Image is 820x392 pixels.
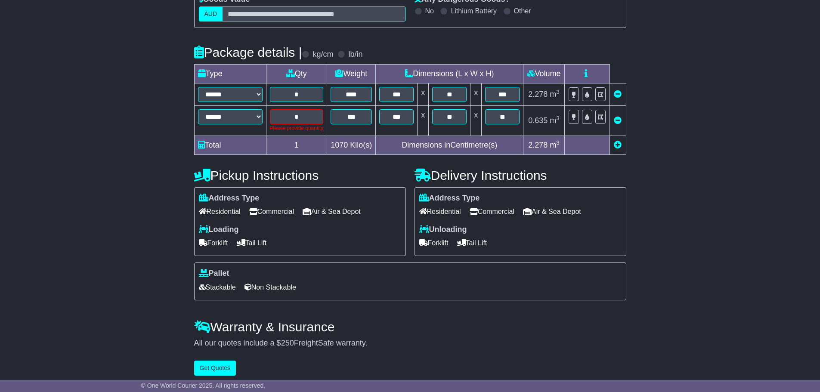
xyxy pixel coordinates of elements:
[528,116,548,125] span: 0.635
[457,236,487,250] span: Tail Lift
[419,205,461,218] span: Residential
[419,225,467,235] label: Unloading
[550,116,560,125] span: m
[514,7,531,15] label: Other
[419,236,449,250] span: Forklift
[418,83,429,105] td: x
[470,83,482,105] td: x
[194,168,406,182] h4: Pickup Instructions
[523,64,564,83] td: Volume
[556,139,560,146] sup: 3
[550,141,560,149] span: m
[194,320,626,334] h4: Warranty & Insurance
[266,136,327,154] td: 1
[425,7,434,15] label: No
[523,205,581,218] span: Air & Sea Depot
[199,269,229,278] label: Pallet
[550,90,560,99] span: m
[327,136,376,154] td: Kilo(s)
[470,105,482,136] td: x
[614,116,622,125] a: Remove this item
[194,136,266,154] td: Total
[470,205,514,218] span: Commercial
[270,124,324,132] div: Please provide quantity
[199,205,241,218] span: Residential
[376,64,523,83] td: Dimensions (L x W x H)
[418,105,429,136] td: x
[244,281,296,294] span: Non Stackable
[419,194,480,203] label: Address Type
[556,115,560,121] sup: 3
[327,64,376,83] td: Weight
[303,205,361,218] span: Air & Sea Depot
[194,361,236,376] button: Get Quotes
[266,64,327,83] td: Qty
[199,236,228,250] span: Forklift
[614,90,622,99] a: Remove this item
[141,382,266,389] span: © One World Courier 2025. All rights reserved.
[194,339,626,348] div: All our quotes include a $ FreightSafe warranty.
[313,50,333,59] label: kg/cm
[376,136,523,154] td: Dimensions in Centimetre(s)
[194,45,302,59] h4: Package details |
[281,339,294,347] span: 250
[451,7,497,15] label: Lithium Battery
[528,90,548,99] span: 2.278
[237,236,267,250] span: Tail Lift
[415,168,626,182] h4: Delivery Instructions
[556,89,560,95] sup: 3
[199,281,236,294] span: Stackable
[614,141,622,149] a: Add new item
[249,205,294,218] span: Commercial
[331,141,348,149] span: 1070
[199,6,223,22] label: AUD
[199,225,239,235] label: Loading
[199,194,260,203] label: Address Type
[348,50,362,59] label: lb/in
[528,141,548,149] span: 2.278
[194,64,266,83] td: Type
